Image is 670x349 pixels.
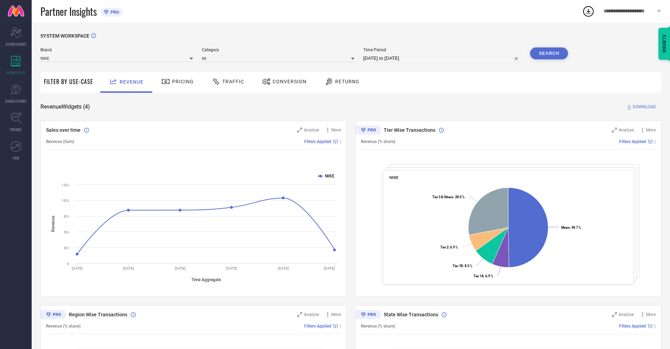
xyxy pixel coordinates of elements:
div: Open download list [582,5,595,18]
span: Filters Applied [619,324,646,329]
svg: Zoom [297,312,302,317]
tspan: Time Aggregate [191,277,221,282]
svg: Zoom [612,128,617,133]
text: [DATE] [278,266,289,270]
span: Conversion [273,79,307,84]
span: More [331,128,341,133]
span: Revenue (Sum) [46,139,74,144]
text: 0 [67,262,69,266]
span: Analyse [619,128,634,133]
span: More [331,312,341,317]
text: : 8.5 % [453,264,472,268]
div: Premium [355,310,381,321]
tspan: Metro [561,226,570,230]
span: More [646,128,656,133]
text: 8Cr [64,214,70,218]
span: SUGGESTIONS [5,98,27,104]
span: Filters Applied [619,139,646,144]
span: SCORECARDS [6,41,26,47]
span: Returns [335,79,359,84]
span: Partner Insights [40,4,97,19]
span: FWD [13,155,19,161]
text: [DATE] [72,266,83,270]
span: SYSTEM WORKSPACE [40,33,89,39]
div: Premium [40,310,66,321]
span: Filters Applied [304,139,331,144]
span: WORKSPACE [6,70,26,75]
span: Sales over time [46,127,81,133]
span: Time Period [363,47,522,52]
span: | [340,139,341,144]
tspan: Tier 1B [453,264,463,268]
span: Revenue [120,79,143,85]
text: 3Cr [64,246,70,250]
tspan: Tier 1A [473,274,484,278]
span: DOWNLOAD [633,103,656,110]
text: : 6.9 % [440,245,458,249]
svg: Zoom [297,128,302,133]
span: | [655,324,656,329]
tspan: Tier 3 & Others [432,195,453,199]
button: Search [530,47,568,59]
span: Pricing [172,79,194,84]
span: Filter By Use-Case [44,77,93,86]
text: : 6.9 % [473,274,493,278]
svg: Zoom [612,312,617,317]
span: Region Wise Transactions [69,312,127,317]
span: | [655,139,656,144]
span: NIKE [389,175,398,180]
text: [DATE] [175,266,186,270]
span: PRO [109,9,119,15]
span: Analyse [619,312,634,317]
span: State Wise Transactions [384,312,438,317]
input: Select time period [363,54,522,63]
text: 10Cr [62,199,70,202]
span: Revenue (% share) [361,324,395,329]
text: 13Cr [62,183,70,187]
span: Analyse [304,312,319,317]
span: Revenue (% share) [46,324,81,329]
span: Revenue (% share) [361,139,395,144]
text: [DATE] [226,266,237,270]
text: : 49.7 % [561,226,581,230]
span: Category [202,47,355,52]
span: TRENDS [10,127,22,132]
tspan: Revenue [51,215,56,232]
span: More [646,312,656,317]
span: | [340,324,341,329]
text: NIKE [325,174,334,179]
tspan: Tier 2 [440,245,448,249]
text: [DATE] [324,266,335,270]
text: : 28.0 % [432,195,465,199]
text: [DATE] [123,266,134,270]
span: Tier Wise Transactions [384,127,435,133]
text: 5Cr [64,230,70,234]
span: Brand [40,47,193,52]
span: Analyse [304,128,319,133]
span: Filters Applied [304,324,331,329]
span: Traffic [222,79,244,84]
span: Revenue Widgets ( 4 ) [40,103,90,110]
div: Premium [355,125,381,136]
